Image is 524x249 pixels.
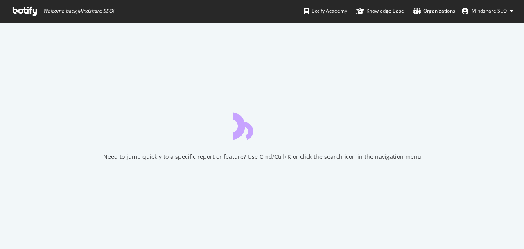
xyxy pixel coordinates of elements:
div: Knowledge Base [356,7,404,15]
div: Need to jump quickly to a specific report or feature? Use Cmd/Ctrl+K or click the search icon in ... [103,153,421,161]
span: Mindshare SEO [472,7,507,14]
span: Welcome back, Mindshare SEO ! [43,8,114,14]
div: Organizations [413,7,455,15]
div: Botify Academy [304,7,347,15]
div: animation [233,110,291,140]
button: Mindshare SEO [455,5,520,18]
